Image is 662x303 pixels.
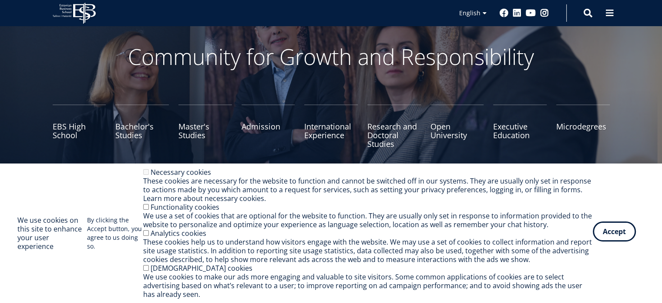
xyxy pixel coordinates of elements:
a: Admission [242,105,295,148]
a: Microdegrees [556,105,610,148]
a: Linkedin [513,9,521,17]
button: Accept [593,221,636,242]
label: Analytics cookies [151,228,206,238]
a: Youtube [526,9,536,17]
a: Open University [430,105,484,148]
a: Research and Doctoral Studies [367,105,421,148]
label: Functionality cookies [151,202,219,212]
div: We use a set of cookies that are optional for the website to function. They are usually only set ... [143,211,593,229]
div: These cookies help us to understand how visitors engage with the website. We may use a set of coo... [143,238,593,264]
a: Executive Education [493,105,547,148]
p: Community for Growth and Responsibility [101,44,562,70]
a: Instagram [540,9,549,17]
a: Master's Studies [178,105,232,148]
a: International Experience [304,105,358,148]
p: By clicking the Accept button, you agree to us doing so. [87,216,143,251]
h2: We use cookies on this site to enhance your user experience [17,216,87,251]
a: Bachelor's Studies [115,105,169,148]
label: [DEMOGRAPHIC_DATA] cookies [151,263,252,273]
a: Facebook [500,9,508,17]
div: We use cookies to make our ads more engaging and valuable to site visitors. Some common applicati... [143,272,593,299]
label: Necessary cookies [151,167,211,177]
a: EBS High School [53,105,106,148]
div: These cookies are necessary for the website to function and cannot be switched off in our systems... [143,177,593,203]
